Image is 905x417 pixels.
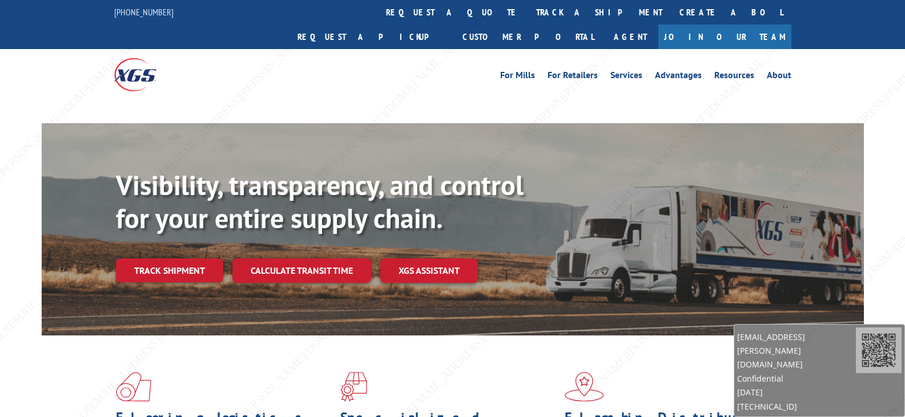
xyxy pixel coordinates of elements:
[289,25,454,49] a: Request a pickup
[548,71,598,83] a: For Retailers
[116,167,524,236] b: Visibility, transparency, and control for your entire supply chain.
[658,25,791,49] a: Join Our Team
[565,372,604,402] img: xgs-icon-flagship-distribution-model-red
[714,71,754,83] a: Resources
[380,258,478,283] a: XGS ASSISTANT
[737,330,856,371] span: [EMAIL_ADDRESS][PERSON_NAME][DOMAIN_NAME]
[655,71,702,83] a: Advantages
[767,71,791,83] a: About
[116,372,151,402] img: xgs-icon-total-supply-chain-intelligence-red
[737,386,856,399] span: [DATE]
[602,25,658,49] a: Agent
[114,6,174,18] a: [PHONE_NUMBER]
[454,25,602,49] a: Customer Portal
[232,258,371,283] a: Calculate transit time
[737,372,856,386] span: Confidential
[340,372,367,402] img: xgs-icon-focused-on-flooring-red
[500,71,535,83] a: For Mills
[737,400,856,414] span: [TECHNICAL_ID]
[610,71,642,83] a: Services
[116,258,223,282] a: Track shipment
